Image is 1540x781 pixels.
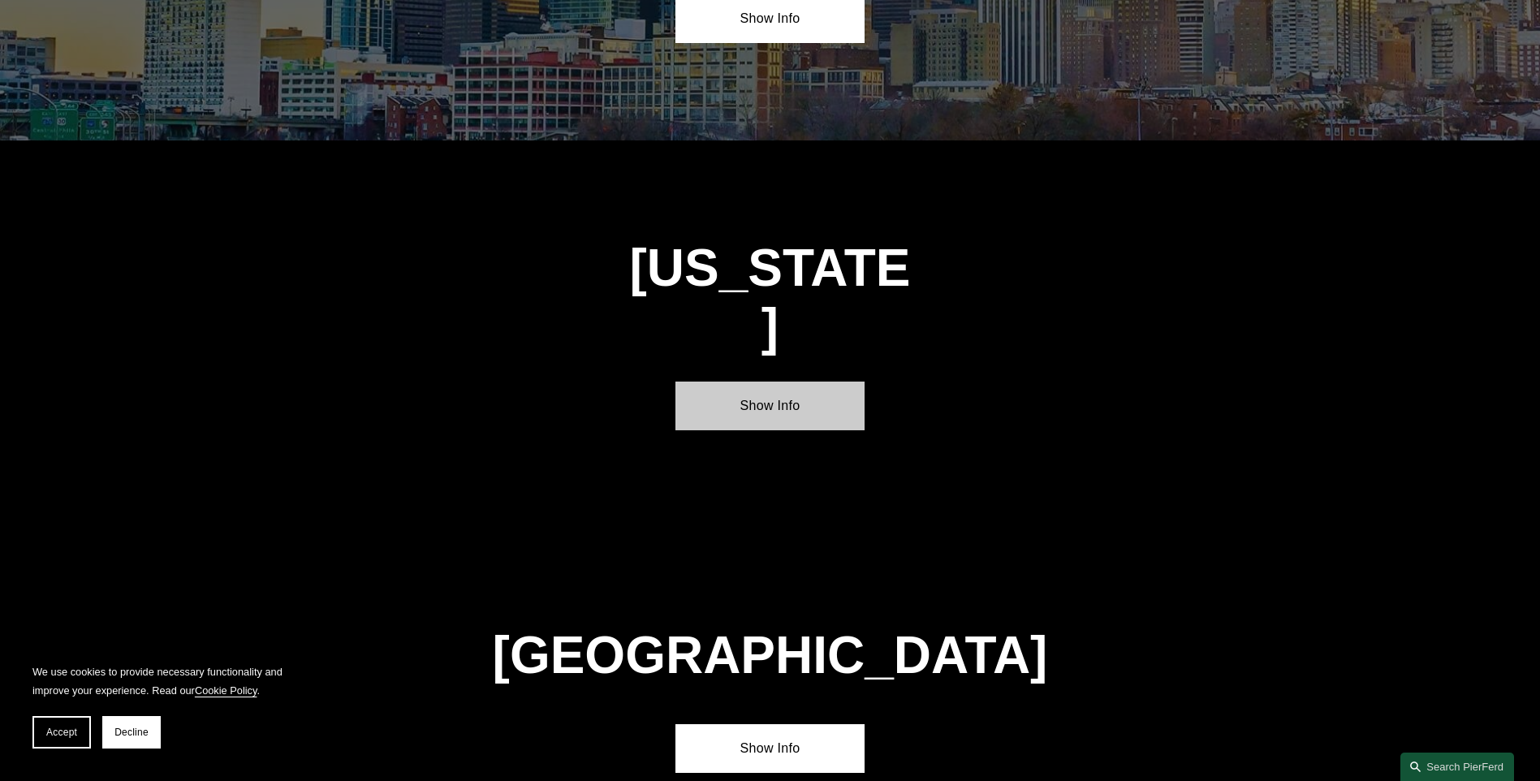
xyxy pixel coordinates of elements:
[102,716,161,749] button: Decline
[1400,753,1514,781] a: Search this site
[46,727,77,738] span: Accept
[675,724,865,773] a: Show Info
[486,626,1055,685] h1: [GEOGRAPHIC_DATA]
[32,716,91,749] button: Accept
[628,239,912,357] h1: [US_STATE]
[675,382,865,430] a: Show Info
[195,684,257,697] a: Cookie Policy
[114,727,149,738] span: Decline
[16,646,308,765] section: Cookie banner
[32,662,292,700] p: We use cookies to provide necessary functionality and improve your experience. Read our .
